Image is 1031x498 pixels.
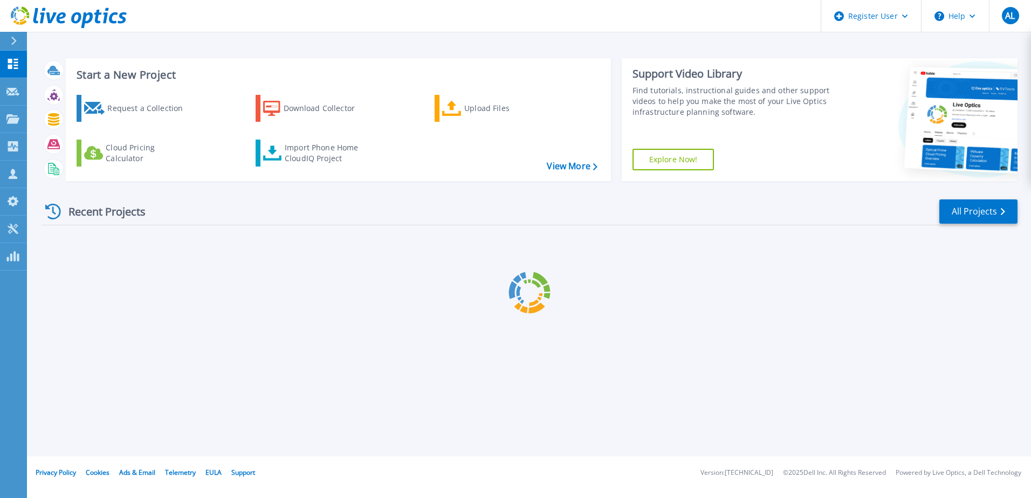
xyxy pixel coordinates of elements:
a: Support [231,468,255,477]
a: Request a Collection [77,95,197,122]
li: Version: [TECHNICAL_ID] [700,469,773,476]
a: Ads & Email [119,468,155,477]
a: Explore Now! [633,149,714,170]
a: Cookies [86,468,109,477]
a: All Projects [939,199,1018,224]
li: © 2025 Dell Inc. All Rights Reserved [783,469,886,476]
a: Cloud Pricing Calculator [77,140,197,167]
a: EULA [205,468,222,477]
div: Upload Files [464,98,551,119]
a: View More [547,161,597,171]
div: Cloud Pricing Calculator [106,142,192,164]
li: Powered by Live Optics, a Dell Technology [896,469,1021,476]
div: Find tutorials, instructional guides and other support videos to help you make the most of your L... [633,85,834,117]
a: Privacy Policy [36,468,76,477]
div: Support Video Library [633,67,834,81]
h3: Start a New Project [77,69,597,81]
div: Import Phone Home CloudIQ Project [285,142,369,164]
div: Download Collector [284,98,370,119]
a: Upload Files [435,95,555,122]
span: AL [1005,11,1015,20]
a: Telemetry [165,468,196,477]
div: Request a Collection [107,98,194,119]
a: Download Collector [256,95,376,122]
div: Recent Projects [42,198,160,225]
